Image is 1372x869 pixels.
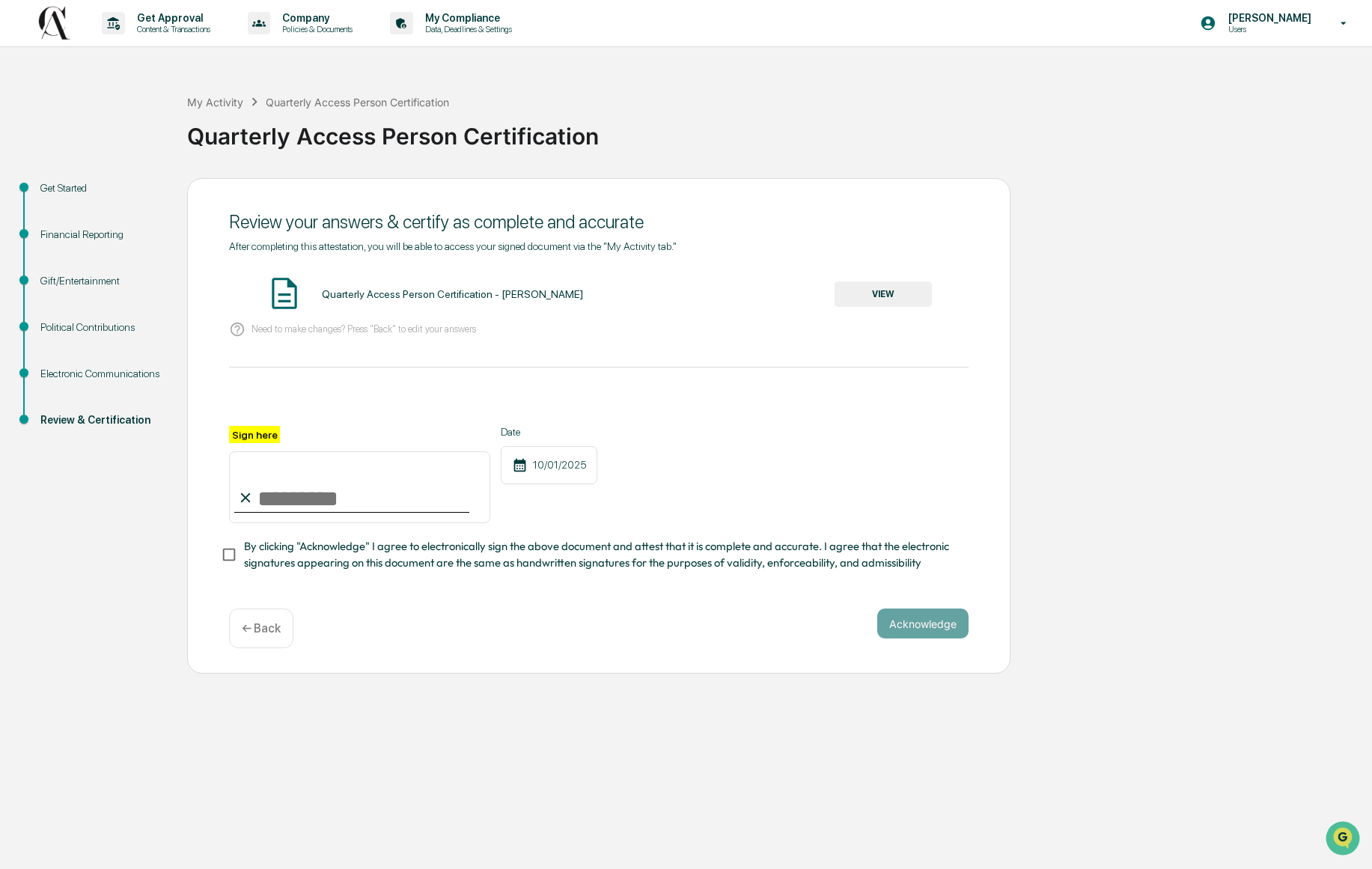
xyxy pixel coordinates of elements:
div: Review your answers & certify as complete and accurate [229,211,969,233]
label: Date [501,426,597,438]
span: Preclearance [30,284,97,299]
img: Document Icon [266,275,303,312]
div: Start new chat [51,210,246,225]
p: Need to make changes? Press "Back" to edit your answers [251,323,476,335]
span: By clicking "Acknowledge" I agree to electronically sign the above document and attest that it is... [244,538,957,572]
button: Start new chat [254,215,272,233]
div: Political Contributions [40,320,163,335]
div: We're available if you need us! [51,225,189,237]
p: [PERSON_NAME] [1216,12,1319,24]
img: 1746055101610-c473b297-6a78-478c-a979-82029cc54cd1 [15,210,42,237]
div: Quarterly Access Person Certification - [PERSON_NAME] [322,288,583,300]
img: Greenboard [15,82,45,112]
p: Policies & Documents [270,24,360,34]
div: Quarterly Access Person Certification [266,96,449,109]
p: Content & Transactions [125,24,218,34]
a: 🔎Data Lookup [9,307,100,334]
div: 🔎 [15,314,27,326]
div: Financial Reporting [40,227,163,243]
span: After completing this attestation, you will be able to access your signed document via the "My Ac... [229,240,677,252]
div: Review & Certification [40,412,163,428]
a: 🗄️Attestations [103,278,192,305]
span: Data Lookup [30,313,94,328]
button: Acknowledge [877,609,969,638]
p: My Compliance [413,12,519,24]
img: logo [36,6,72,40]
a: Powered byPylon [106,349,181,361]
span: Attestations [124,284,186,299]
p: ← Back [242,621,281,635]
label: Sign here [229,426,280,443]
div: 🗄️ [109,286,121,298]
span: Pylon [149,350,181,361]
div: Gift/Entertainment [40,273,163,289]
iframe: Open customer support [1324,820,1365,860]
p: How can we help? [15,127,272,151]
div: Electronic Communications [40,366,163,382]
p: Get Approval [125,12,218,24]
a: 🖐️Preclearance [9,278,103,305]
p: Company [270,12,360,24]
div: Get Started [40,180,163,196]
div: 10/01/2025 [501,446,597,484]
div: 🖐️ [15,286,27,298]
p: Users [1216,24,1319,34]
div: Quarterly Access Person Certification [187,111,1365,150]
p: Data, Deadlines & Settings [413,24,519,34]
div: My Activity [187,96,243,109]
button: VIEW [835,281,932,307]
